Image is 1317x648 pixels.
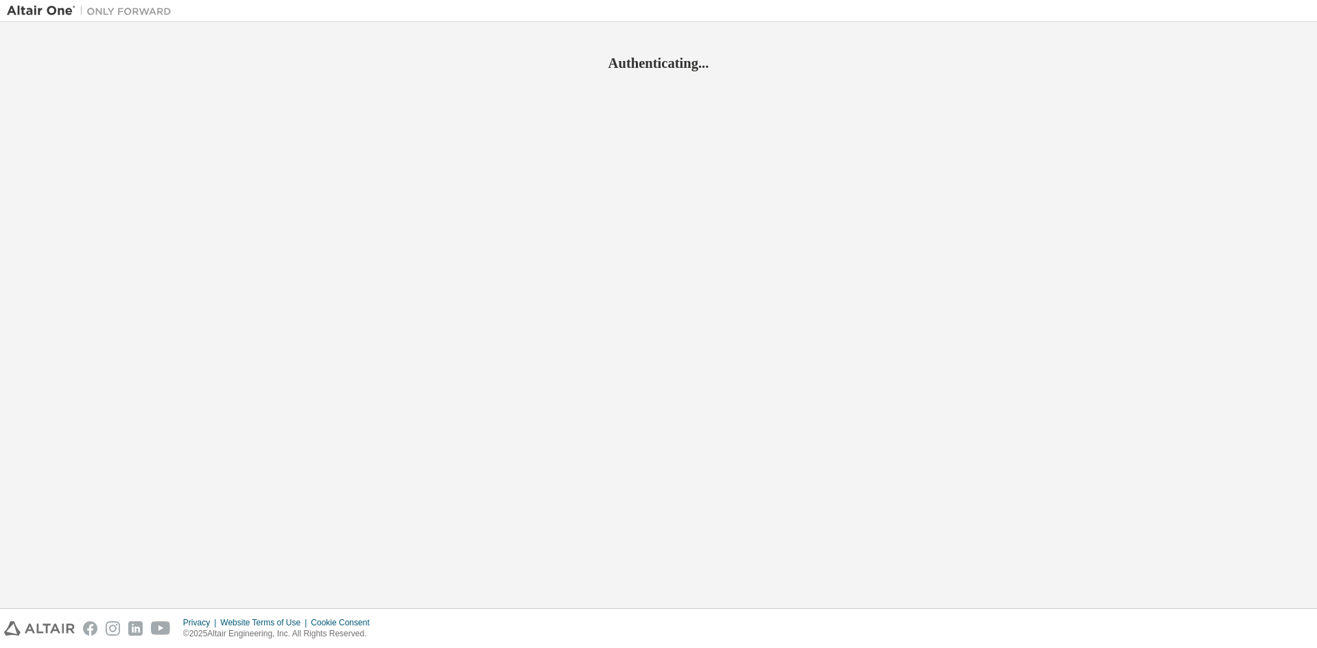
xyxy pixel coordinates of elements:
[311,617,377,628] div: Cookie Consent
[128,621,143,636] img: linkedin.svg
[7,54,1310,72] h2: Authenticating...
[183,617,220,628] div: Privacy
[151,621,171,636] img: youtube.svg
[7,4,178,18] img: Altair One
[4,621,75,636] img: altair_logo.svg
[183,628,378,640] p: © 2025 Altair Engineering, Inc. All Rights Reserved.
[83,621,97,636] img: facebook.svg
[106,621,120,636] img: instagram.svg
[220,617,311,628] div: Website Terms of Use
